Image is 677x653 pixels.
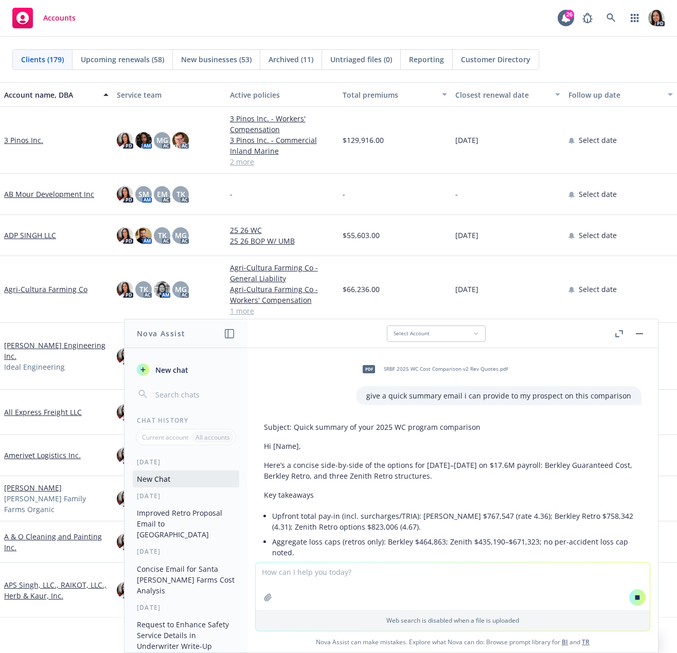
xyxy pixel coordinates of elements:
[4,189,94,199] a: AB Mour Development Inc
[117,404,133,421] img: photo
[4,482,62,493] a: [PERSON_NAME]
[4,135,43,146] a: 3 Pinos Inc.
[175,230,187,241] span: MG
[4,230,56,241] a: ADP SINGH LLC
[195,433,230,442] p: All accounts
[264,460,642,481] p: Here’s a concise side-by-side of the options for [DATE]–[DATE] on $17.6M payroll: Berkley Guarant...
[366,390,631,401] p: give a quick summary email i can provide to my prospect on this comparison
[230,135,334,156] a: 3 Pinos Inc. - Commercial Inland Marine
[230,113,334,135] a: 3 Pinos Inc. - Workers' Compensation
[117,534,133,550] img: photo
[330,54,392,65] span: Untriaged files (0)
[124,547,247,556] div: [DATE]
[124,603,247,612] div: [DATE]
[230,262,334,284] a: Agri-Cultura Farming Co - General Liability
[139,284,148,295] span: TK
[601,8,621,28] a: Search
[387,325,486,342] button: Select Account
[4,493,109,515] span: [PERSON_NAME] Family Farms Organic
[135,132,152,149] img: photo
[562,638,568,646] a: BI
[338,82,451,107] button: Total premiums
[117,186,133,203] img: photo
[133,560,239,599] button: Concise Email for Santa [PERSON_NAME] Farms Cost Analysis
[133,504,239,543] button: Improved Retro Proposal Email to [GEOGRAPHIC_DATA]
[154,281,170,298] img: photo
[356,356,510,382] div: pdfSRBF 2025 WC Cost Comparison v2 Rev Quotes.pdf
[157,189,168,199] span: EM
[175,284,187,295] span: MG
[272,509,642,534] li: Upfront total pay-in (incl. surcharges/TRIA): [PERSON_NAME] $767,547 (rate 4.36); Berkley Retro $...
[230,235,334,246] a: 25 26 BOP W/ UMB
[579,135,617,146] span: Select date
[343,230,380,241] span: $55,603.00
[272,534,642,560] li: Aggregate loss caps (retros only): Berkley $464,863; Zenith $435,190–$671,323; no per-accident lo...
[230,189,233,199] span: -
[264,441,642,451] p: Hi [Name],
[156,135,168,146] span: MG
[142,433,188,442] p: Current account
[262,616,644,625] p: Web search is disabled when a file is uploaded
[4,340,109,361] a: [PERSON_NAME] Engineering Inc.
[133,470,239,487] button: New Chat
[384,366,508,372] span: SRBF 2025 WC Cost Comparison v2 Rev Quotes.pdf
[565,10,574,19] div: 26
[137,328,185,339] h1: Nova Assist
[582,638,590,646] a: TR
[343,189,345,199] span: -
[579,189,617,199] span: Select date
[264,489,642,500] p: Key takeaways
[230,305,334,316] a: 1 more
[230,225,334,235] a: 25 26 WC
[269,54,313,65] span: Archived (11)
[455,135,478,146] span: [DATE]
[117,582,133,598] img: photo
[117,227,133,244] img: photo
[577,8,598,28] a: Report a Bug
[133,360,239,379] button: New chat
[124,416,247,425] div: Chat History
[4,531,109,553] a: A & O Cleaning and Painting Inc.
[272,560,642,586] li: Minimum earned / maximum cost: Berkley Retro 60% min, 120% max; Zenith options range 38.9%–75% mi...
[158,230,167,241] span: TK
[455,284,478,295] span: [DATE]
[343,89,436,100] div: Total premiums
[648,10,665,26] img: photo
[625,8,645,28] a: Switch app
[43,14,76,22] span: Accounts
[455,89,548,100] div: Closest renewal date
[124,458,247,466] div: [DATE]
[21,54,64,65] span: Clients (179)
[117,491,133,507] img: photo
[226,82,338,107] button: Active policies
[4,284,87,295] a: Agri-Cultura Farming Co
[4,407,82,418] a: All Express Freight LLC
[138,189,149,199] span: SM
[455,230,478,241] span: [DATE]
[409,54,444,65] span: Reporting
[153,365,188,375] span: New chat
[4,89,97,100] div: Account name, DBA
[4,579,109,601] a: APS Singh, LLC., RAIKOT, LLC., Herb & Kaur, Inc.
[579,284,617,295] span: Select date
[181,54,252,65] span: New businesses (53)
[135,227,152,244] img: photo
[117,348,133,365] img: photo
[461,54,530,65] span: Customer Directory
[455,189,458,199] span: -
[117,281,133,298] img: photo
[117,132,133,149] img: photo
[8,4,80,32] a: Accounts
[343,135,384,146] span: $129,916.00
[4,450,81,461] a: Amerivet Logistics Inc.
[230,284,334,305] a: Agri-Cultura Farming Co - Workers' Compensation
[264,422,642,432] p: Subject: Quick summary of your 2025 WC program comparison
[117,89,221,100] div: Service team
[363,365,375,373] span: pdf
[230,89,334,100] div: Active policies
[172,132,189,149] img: photo
[81,54,164,65] span: Upcoming renewals (58)
[230,156,334,167] a: 2 more
[176,189,185,199] span: TK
